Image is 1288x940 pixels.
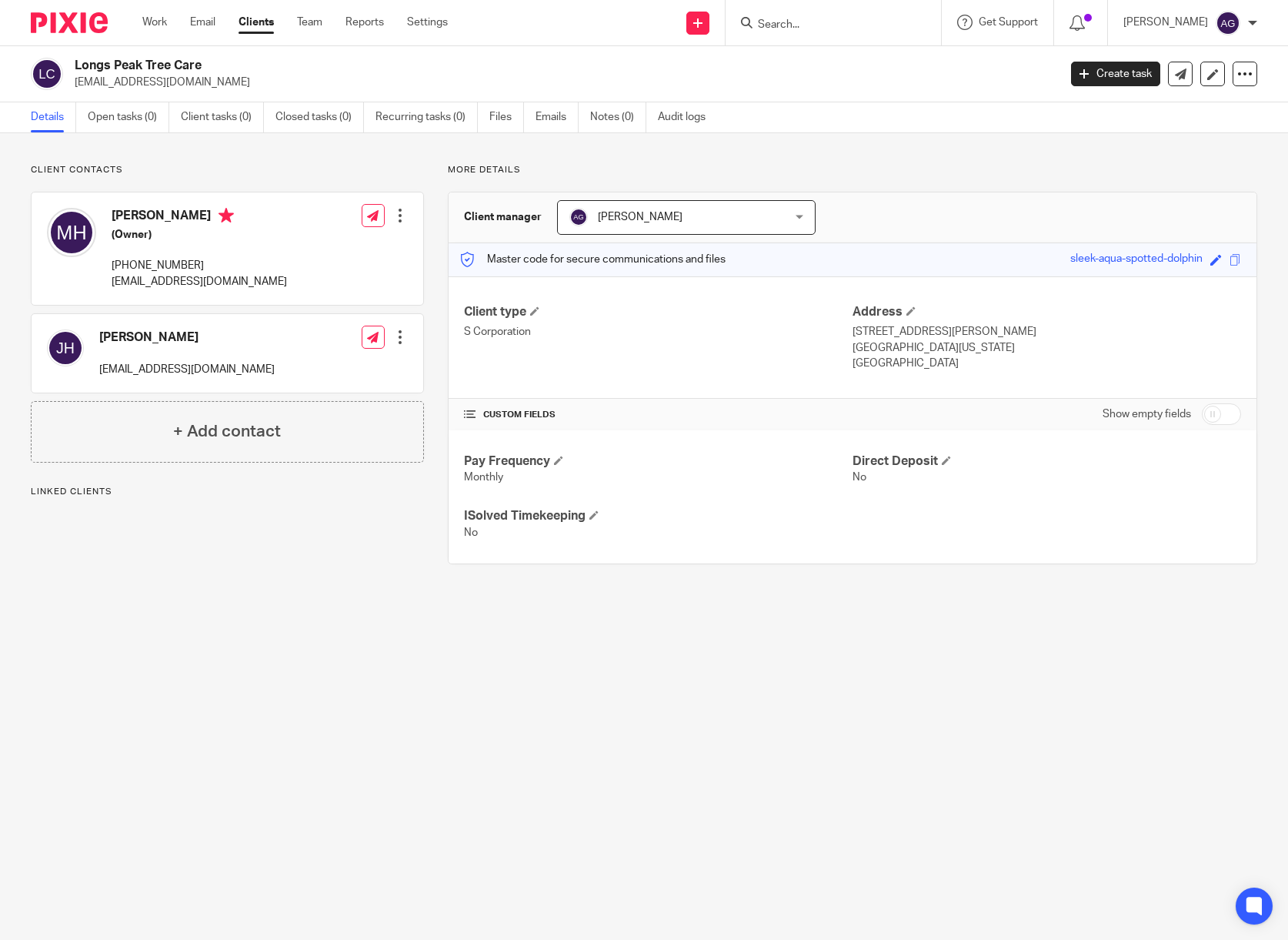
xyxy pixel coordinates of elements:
[536,102,579,132] a: Emails
[1070,251,1203,269] div: sleek-aqua-spotted-dolphin
[31,58,63,90] img: svg%3E
[190,15,215,30] a: Email
[88,102,169,132] a: Open tasks (0)
[464,508,853,524] h4: ISolved Timekeeping
[460,252,726,267] p: Master code for secure communications and files
[598,212,682,222] span: [PERSON_NAME]
[489,102,524,132] a: Files
[47,330,84,366] img: svg%3E
[464,409,853,421] h4: CUSTOM FIELDS
[853,472,866,483] span: No
[112,274,287,289] p: [EMAIL_ADDRESS][DOMAIN_NAME]
[1123,15,1208,30] p: [PERSON_NAME]
[853,324,1241,340] p: [STREET_ADDRESS][PERSON_NAME]
[407,15,448,30] a: Settings
[99,362,275,377] p: [EMAIL_ADDRESS][DOMAIN_NAME]
[464,209,542,225] h3: Client manager
[853,340,1241,356] p: [GEOGRAPHIC_DATA][US_STATE]
[448,164,1257,176] p: More details
[112,227,287,243] h5: (Owner)
[756,18,895,32] input: Search
[112,258,287,273] p: [PHONE_NUMBER]
[75,58,853,74] h2: Longs Peak Tree Care
[75,75,1048,90] p: [EMAIL_ADDRESS][DOMAIN_NAME]
[590,102,646,132] a: Notes (0)
[219,208,234,223] i: Primary
[1103,406,1191,422] label: Show empty fields
[464,527,478,538] span: No
[569,208,588,226] img: svg%3E
[375,102,478,132] a: Recurring tasks (0)
[658,102,717,132] a: Audit logs
[47,208,96,257] img: svg%3E
[1071,62,1160,86] a: Create task
[1216,11,1240,35] img: svg%3E
[853,356,1241,371] p: [GEOGRAPHIC_DATA]
[112,208,287,227] h4: [PERSON_NAME]
[31,102,76,132] a: Details
[464,472,503,483] span: Monthly
[464,304,853,320] h4: Client type
[31,486,424,498] p: Linked clients
[31,164,424,176] p: Client contacts
[173,420,281,443] h4: + Add contact
[853,453,1241,470] h4: Direct Deposit
[464,324,853,340] p: S Corporation
[853,304,1241,320] h4: Address
[297,15,322,30] a: Team
[239,15,274,30] a: Clients
[275,102,364,132] a: Closed tasks (0)
[99,330,275,346] h4: [PERSON_NAME]
[142,15,167,30] a: Work
[181,102,264,132] a: Client tasks (0)
[345,15,384,30] a: Reports
[464,453,853,470] h4: Pay Frequency
[979,17,1038,28] span: Get Support
[31,12,108,33] img: Pixie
